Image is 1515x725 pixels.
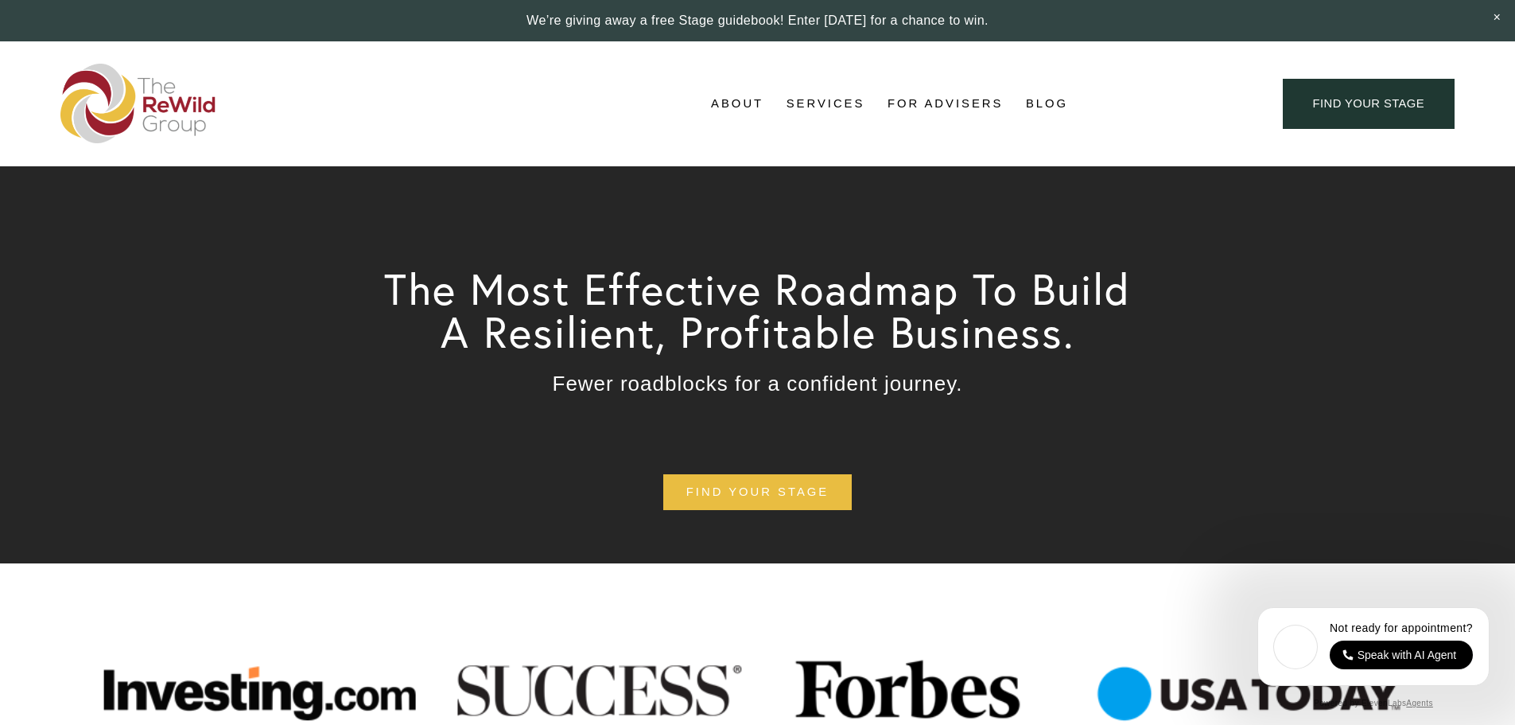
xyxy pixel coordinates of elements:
span: Services [787,93,865,115]
a: Blog [1026,92,1068,116]
a: For Advisers [888,92,1003,116]
img: The ReWild Group [60,64,216,143]
span: About [711,93,763,115]
a: folder dropdown [787,92,865,116]
a: folder dropdown [711,92,763,116]
span: The Most Effective Roadmap To Build A Resilient, Profitable Business. [384,262,1144,359]
a: find your stage [1283,79,1455,129]
span: Fewer roadblocks for a confident journey. [553,372,963,396]
a: find your stage [663,474,852,510]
